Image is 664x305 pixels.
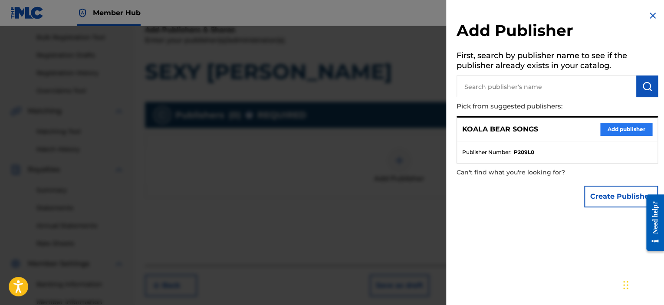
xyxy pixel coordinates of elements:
[640,188,664,258] iframe: Resource Center
[600,123,652,136] button: Add publisher
[457,97,608,116] p: Pick from suggested publishers:
[642,81,652,92] img: Search Works
[462,124,538,134] p: KOALA BEAR SONGS
[457,48,658,75] h5: First, search by publisher name to see if the publisher already exists in your catalog.
[623,272,628,298] div: Drag
[457,21,658,43] h2: Add Publisher
[462,148,512,156] span: Publisher Number :
[10,7,44,19] img: MLC Logo
[77,8,88,18] img: Top Rightsholder
[584,186,658,207] button: Create Publisher
[457,164,608,181] p: Can't find what you're looking for?
[621,263,664,305] iframe: Chat Widget
[514,148,534,156] strong: P209L0
[93,8,141,18] span: Member Hub
[457,75,636,97] input: Search publisher's name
